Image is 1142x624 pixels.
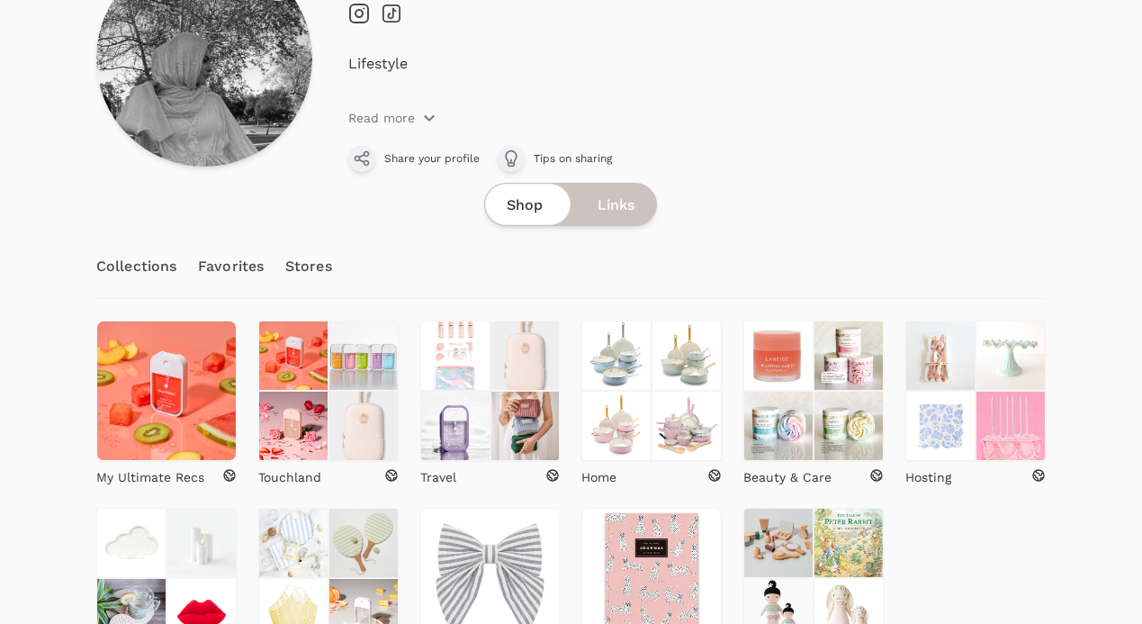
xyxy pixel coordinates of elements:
img: Coastal Queen [258,508,328,578]
span: Links [598,194,634,216]
p: Hosting [905,468,951,486]
a: Hosting [905,461,1046,486]
p: Travel [420,468,456,486]
p: My Ultimate Recs [96,468,204,486]
img: Beauty & Care [743,321,814,391]
img: If I were to be a mom [743,508,814,578]
a: Beauty & Care [743,461,884,486]
img: Touchland [328,321,399,391]
img: Beauty & Care [814,391,884,461]
button: Read more [348,109,436,127]
p: Lifestyle [348,53,1046,75]
img: Beauty & Care [814,321,884,391]
img: Travel [490,391,561,461]
img: Home [581,321,652,391]
img: Home/Room Decor [166,508,237,578]
img: Hosting [905,391,976,461]
img: Hosting [976,321,1046,391]
a: Home [581,461,722,486]
a: Home Home Home Home [581,321,722,461]
img: Hosting [976,391,1046,461]
a: Stores [285,235,332,298]
a: Touchland [258,461,399,486]
a: Travel Travel Travel Travel [420,321,561,461]
img: Touchland [258,391,328,461]
a: Travel [420,461,561,486]
img: Home [581,391,652,461]
a: Favorites [198,235,264,298]
p: Read more [348,109,415,127]
img: Coastal Queen [328,508,399,578]
a: Collections [96,235,176,298]
a: My Ultimate Recs [96,461,237,486]
img: Touchland [328,391,399,461]
span: Tips on sharing [534,151,612,166]
img: Touchland [258,321,328,391]
p: Home [581,468,616,486]
img: Travel [420,391,490,461]
img: If I were to be a mom [814,508,884,578]
button: Share your profile [348,145,480,172]
span: Shop [507,194,543,216]
img: Travel [420,321,490,391]
img: Travel [490,321,561,391]
img: Home [652,321,722,391]
a: Touchland Touchland Touchland Touchland [258,321,399,461]
a: Beauty & Care Beauty & Care Beauty & Care Beauty & Care [743,321,884,461]
img: Home/Room Decor [96,508,166,578]
img: Hosting [905,321,976,391]
a: Hosting Hosting Hosting Hosting [905,321,1046,461]
img: Beauty & Care [743,391,814,461]
img: My Ultimate Recs [96,321,237,461]
img: Home [652,391,722,461]
p: Touchland [258,468,321,486]
p: Beauty & Care [743,468,832,486]
a: Tips on sharing [498,145,612,172]
span: Share your profile [384,151,480,166]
